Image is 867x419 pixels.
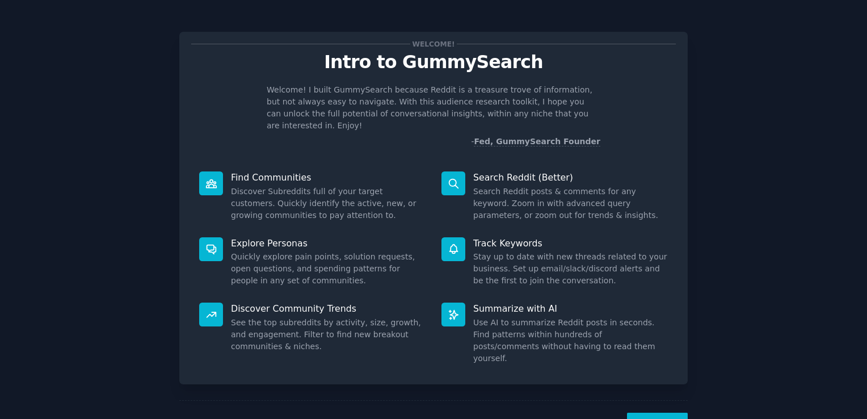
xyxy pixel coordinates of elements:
p: Intro to GummySearch [191,52,676,72]
p: Summarize with AI [473,303,668,315]
p: Explore Personas [231,237,426,249]
dd: Discover Subreddits full of your target customers. Quickly identify the active, new, or growing c... [231,186,426,221]
div: - [471,136,600,148]
dd: Search Reddit posts & comments for any keyword. Zoom in with advanced query parameters, or zoom o... [473,186,668,221]
dd: Stay up to date with new threads related to your business. Set up email/slack/discord alerts and ... [473,251,668,287]
dd: See the top subreddits by activity, size, growth, and engagement. Filter to find new breakout com... [231,317,426,353]
p: Find Communities [231,171,426,183]
span: Welcome! [410,38,457,50]
p: Search Reddit (Better) [473,171,668,183]
a: Fed, GummySearch Founder [474,137,600,146]
p: Track Keywords [473,237,668,249]
dd: Quickly explore pain points, solution requests, open questions, and spending patterns for people ... [231,251,426,287]
p: Welcome! I built GummySearch because Reddit is a treasure trove of information, but not always ea... [267,84,600,132]
dd: Use AI to summarize Reddit posts in seconds. Find patterns within hundreds of posts/comments with... [473,317,668,364]
p: Discover Community Trends [231,303,426,315]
